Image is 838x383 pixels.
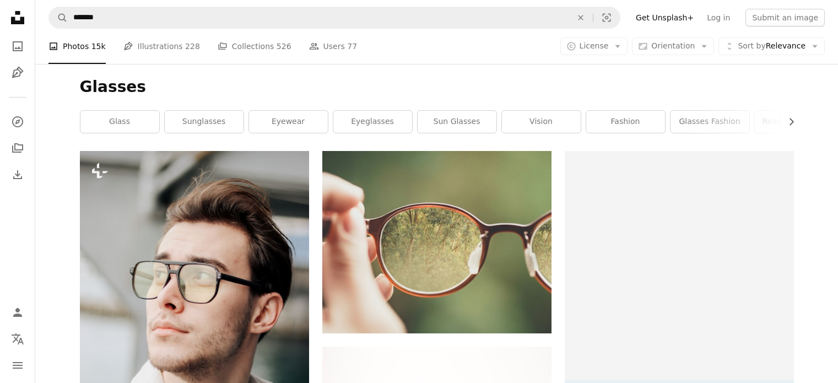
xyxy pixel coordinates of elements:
a: reading glasses [755,111,834,133]
button: Menu [7,354,29,376]
a: Illustrations 228 [123,29,200,64]
img: person holding brown eyeglasses with green trees background [322,151,552,333]
a: Get Unsplash+ [629,9,700,26]
button: Sort byRelevance [718,37,825,55]
button: Language [7,328,29,350]
a: Illustrations [7,62,29,84]
a: Collections [7,137,29,159]
a: Download History [7,164,29,186]
a: vision [502,111,581,133]
a: eyeglasses [333,111,412,133]
h1: Glasses [80,77,794,97]
a: person holding brown eyeglasses with green trees background [322,237,552,247]
span: 77 [347,40,357,52]
span: Sort by [738,41,765,50]
a: Users 77 [309,29,358,64]
span: Relevance [738,41,805,52]
a: eyewear [249,111,328,133]
span: License [580,41,609,50]
span: Orientation [651,41,695,50]
button: scroll list to the right [781,111,794,133]
a: sun glasses [418,111,496,133]
a: Photos [7,35,29,57]
span: 526 [277,40,291,52]
button: Orientation [632,37,714,55]
button: Clear [569,7,593,28]
a: sunglasses [165,111,244,133]
button: Search Unsplash [49,7,68,28]
a: Collections 526 [218,29,291,64]
a: Explore [7,111,29,133]
button: License [560,37,628,55]
a: fashion [586,111,665,133]
a: glass [80,111,159,133]
button: Submit an image [745,9,825,26]
form: Find visuals sitewide [48,7,620,29]
a: Log in [700,9,737,26]
a: a man wearing glasses looking off into the distance [80,317,309,327]
span: 228 [185,40,200,52]
a: Log in / Sign up [7,301,29,323]
a: glasses fashion [671,111,749,133]
button: Visual search [593,7,620,28]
